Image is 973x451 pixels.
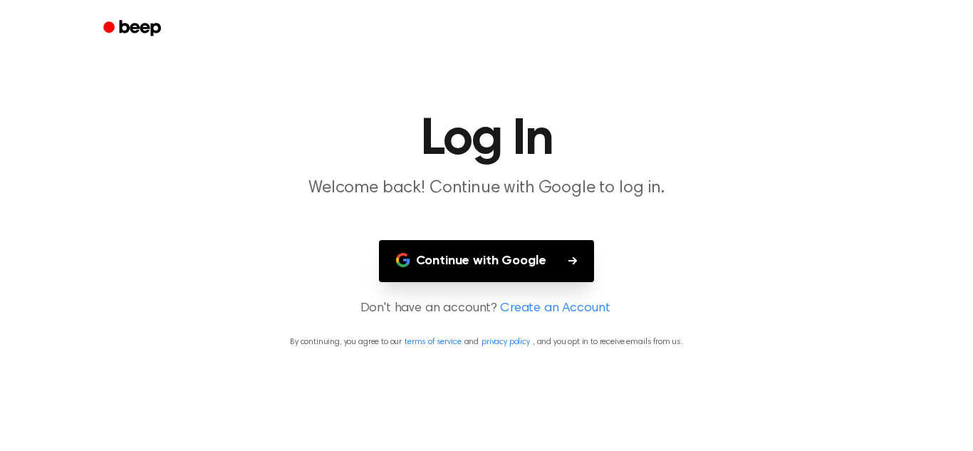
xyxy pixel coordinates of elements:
h1: Log In [122,114,851,165]
a: Beep [93,15,174,43]
button: Continue with Google [379,240,595,282]
p: Welcome back! Continue with Google to log in. [213,177,760,200]
p: Don't have an account? [17,299,956,318]
a: terms of service [405,338,461,346]
a: Create an Account [500,299,610,318]
a: privacy policy [482,338,530,346]
p: By continuing, you agree to our and , and you opt in to receive emails from us. [17,336,956,348]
